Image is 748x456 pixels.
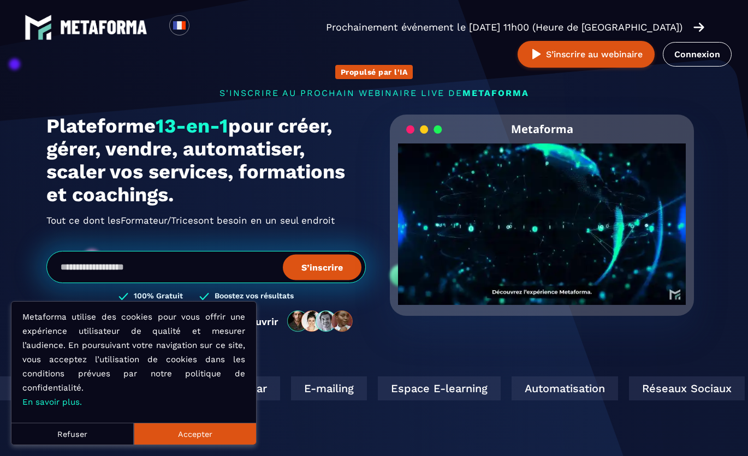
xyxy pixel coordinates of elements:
[544,376,660,400] div: Réseaux Sociaux
[406,124,442,135] img: loading
[25,14,52,41] img: logo
[663,42,732,67] a: Connexion
[199,21,207,34] input: Search for option
[22,310,245,409] p: Metaforma utilise des cookies pour vous offrir une expérience utilisateur de qualité et mesurer l...
[46,88,702,98] p: s'inscrire au prochain webinaire live de
[462,88,529,98] span: METAFORMA
[46,115,366,206] h1: Plateforme pour créer, gérer, vendre, automatiser, scaler vos services, formations et coachings.
[293,376,416,400] div: Espace E-learning
[156,115,228,137] span: 13-en-1
[11,423,134,445] button: Refuser
[326,20,682,35] p: Prochainement événement le [DATE] 11h00 (Heure de [GEOGRAPHIC_DATA])
[199,291,209,302] img: checked
[134,423,256,445] button: Accepter
[215,291,294,302] h3: Boostez vos résultats
[206,376,282,400] div: E-mailing
[189,15,216,39] div: Search for option
[173,19,186,32] img: fr
[284,310,357,333] img: community-people
[283,254,361,280] button: S’inscrire
[118,291,128,302] img: checked
[134,291,183,302] h3: 100% Gratuit
[60,20,147,34] img: logo
[398,143,686,287] video: Your browser does not support the video tag.
[518,41,655,68] button: S’inscrire au webinaire
[427,376,533,400] div: Automatisation
[511,115,573,143] h2: Metaforma
[693,21,704,33] img: arrow-right
[22,397,82,407] a: En savoir plus.
[46,212,366,229] h2: Tout ce dont les ont besoin en un seul endroit
[121,212,198,229] span: Formateur/Trices
[530,47,543,61] img: play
